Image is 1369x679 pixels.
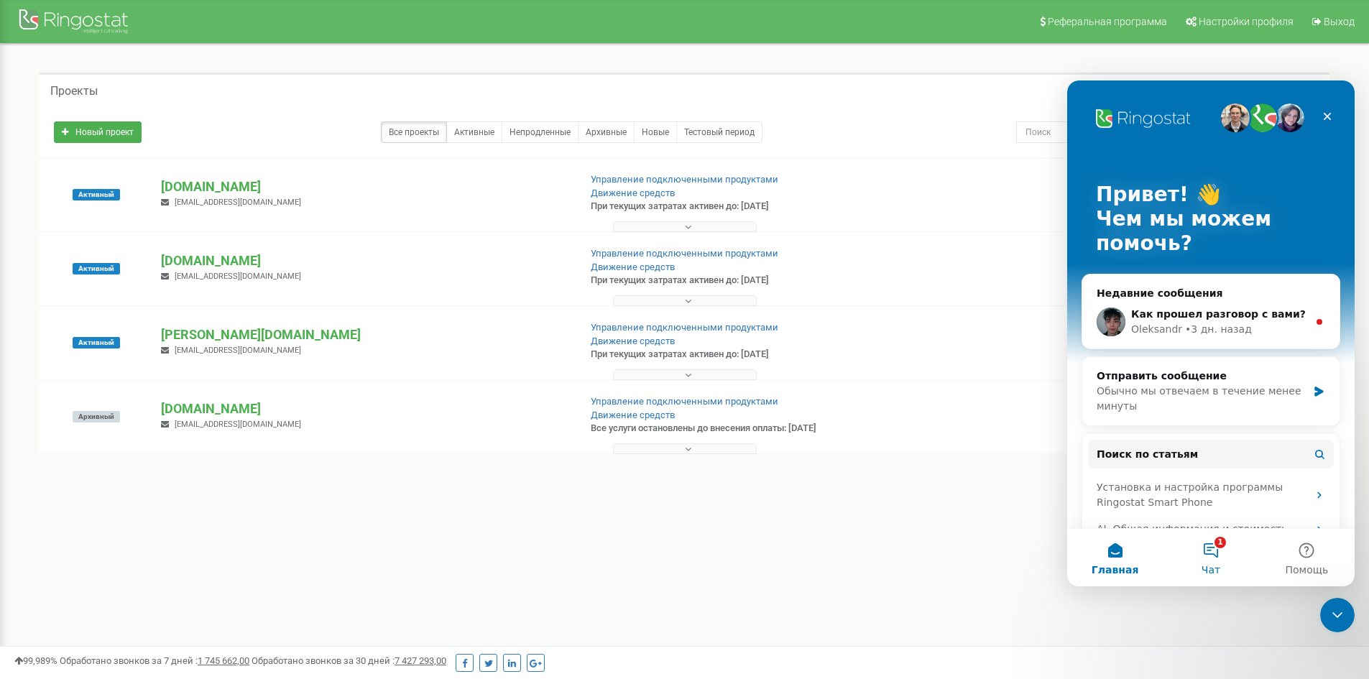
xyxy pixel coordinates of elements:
[73,337,120,348] span: Активный
[591,336,675,346] a: Движение средств
[175,198,301,207] span: [EMAIL_ADDRESS][DOMAIN_NAME]
[50,85,98,98] h5: Проекты
[1048,16,1167,27] span: Реферальная программа
[1320,598,1355,632] iframe: Intercom live chat
[591,248,778,259] a: Управление подключенными продуктами
[198,655,249,666] u: 1 745 662,00
[591,200,890,213] p: При текущих затратах активен до: [DATE]
[175,346,301,355] span: [EMAIL_ADDRESS][DOMAIN_NAME]
[591,262,675,272] a: Движение средств
[591,188,675,198] a: Движение средств
[161,325,567,344] p: [PERSON_NAME][DOMAIN_NAME]
[73,189,120,200] span: Активный
[161,399,567,418] p: [DOMAIN_NAME]
[14,655,57,666] span: 99,989%
[73,411,120,422] span: Архивный
[676,121,762,143] a: Тестовый период
[578,121,635,143] a: Архивные
[1324,16,1355,27] span: Выход
[591,322,778,333] a: Управление подключенными продуктами
[591,274,890,287] p: При текущих затратах активен до: [DATE]
[591,422,890,435] p: Все услуги остановлены до внесения оплаты: [DATE]
[381,121,447,143] a: Все проекты
[591,396,778,407] a: Управление подключенными продуктами
[60,655,249,666] span: Обработано звонков за 7 дней :
[1016,121,1253,143] input: Поиск
[634,121,677,143] a: Новые
[175,420,301,429] span: [EMAIL_ADDRESS][DOMAIN_NAME]
[161,177,567,196] p: [DOMAIN_NAME]
[161,251,567,270] p: [DOMAIN_NAME]
[446,121,502,143] a: Активные
[395,655,446,666] u: 7 427 293,00
[591,174,778,185] a: Управление подключенными продуктами
[252,655,446,666] span: Обработано звонков за 30 дней :
[73,263,120,274] span: Активный
[591,410,675,420] a: Движение средств
[175,272,301,281] span: [EMAIL_ADDRESS][DOMAIN_NAME]
[502,121,579,143] a: Непродленные
[1067,80,1355,586] iframe: Intercom live chat
[1199,16,1294,27] span: Настройки профиля
[54,121,142,143] a: Новый проект
[591,348,890,361] p: При текущих затратах активен до: [DATE]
